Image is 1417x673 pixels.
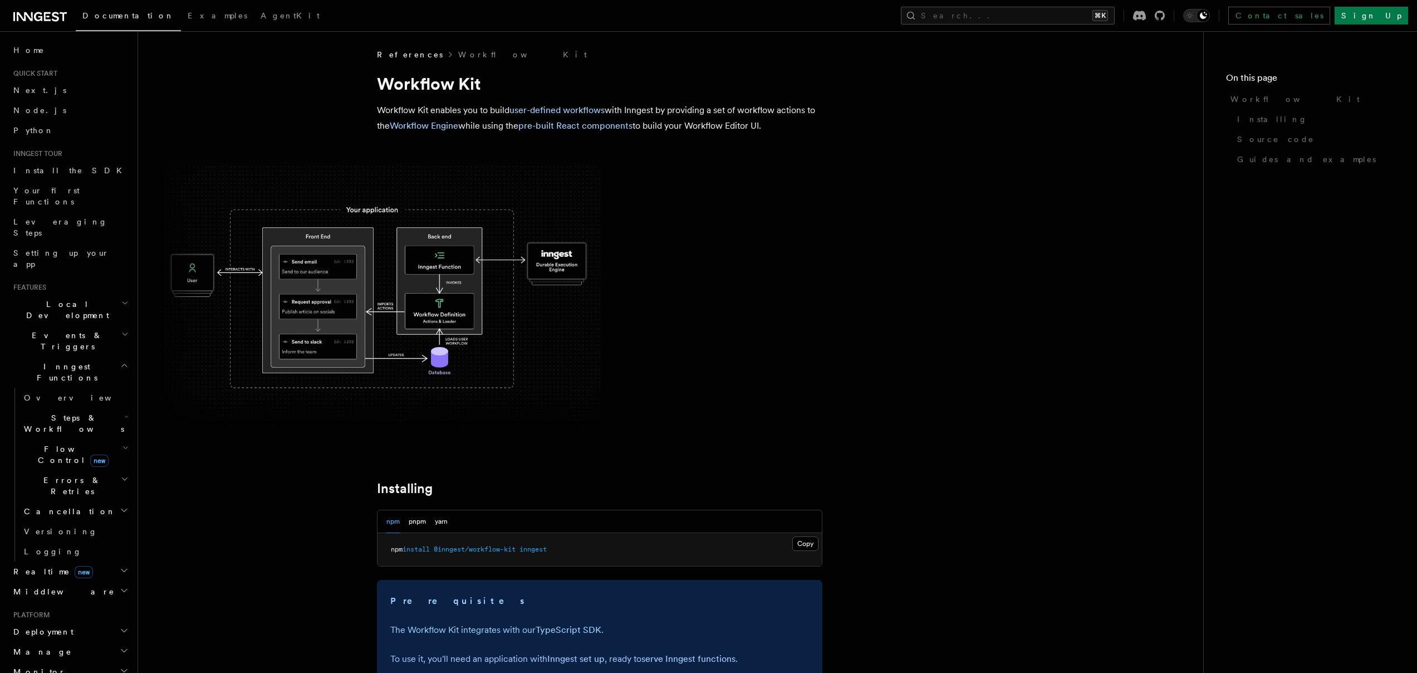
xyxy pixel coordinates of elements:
a: Next.js [9,80,131,100]
a: user-defined workflows [509,105,605,115]
a: Install the SDK [9,160,131,181]
a: Workflow Kit [1226,89,1395,109]
span: Python [13,126,54,135]
span: Events & Triggers [9,330,121,352]
h4: On this page [1226,71,1395,89]
span: Quick start [9,69,57,78]
span: Realtime [9,566,93,577]
span: Deployment [9,626,73,637]
a: Setting up your app [9,243,131,274]
div: Inngest Functions [9,388,131,562]
span: npm [391,545,403,553]
a: TypeScript SDK [536,625,601,635]
button: Local Development [9,294,131,325]
button: Steps & Workflows [19,408,131,439]
span: Documentation [82,11,174,20]
span: Inngest Functions [9,361,120,383]
a: Workflow Kit [458,49,587,60]
span: inngest [519,545,547,553]
p: To use it, you'll need an application with , ready to . [390,651,809,667]
a: pre-built React components [518,120,632,131]
button: Realtimenew [9,562,131,582]
button: Flow Controlnew [19,439,131,470]
a: Installing [1233,109,1395,129]
a: Logging [19,542,131,562]
span: Inngest tour [9,149,62,158]
a: Source code [1233,129,1395,149]
button: Cancellation [19,501,131,521]
a: Guides and examples [1233,149,1395,169]
span: Local Development [9,299,121,321]
span: Source code [1237,134,1314,145]
span: @inngest/workflow-kit [434,545,516,553]
a: Leveraging Steps [9,212,131,243]
span: Setting up your app [13,248,109,269]
span: new [75,566,93,578]
span: Examples [188,11,247,20]
a: Home [9,40,131,60]
span: Node.js [13,106,66,115]
img: The Workflow Kit provides a Workflow Engine to compose workflow actions on the back end and a set... [156,163,601,430]
a: Node.js [9,100,131,120]
span: Workflow Kit [1230,94,1360,105]
span: Cancellation [19,506,116,517]
a: Overview [19,388,131,408]
strong: Prerequisites [390,596,526,606]
a: Examples [181,3,254,30]
a: Sign Up [1335,7,1408,25]
button: Inngest Functions [9,357,131,388]
button: npm [386,510,400,533]
span: References [377,49,443,60]
a: Installing [377,481,433,496]
button: pnpm [409,510,426,533]
span: Steps & Workflows [19,412,124,435]
button: Events & Triggers [9,325,131,357]
span: Installing [1237,114,1307,125]
button: Toggle dark mode [1183,9,1210,22]
h1: Workflow Kit [377,74,822,94]
a: Your first Functions [9,181,131,212]
span: Manage [9,646,72,657]
span: AgentKit [261,11,320,20]
button: Middleware [9,582,131,602]
p: Workflow Kit enables you to build with Inngest by providing a set of workflow actions to the whil... [377,103,822,134]
kbd: ⌘K [1092,10,1108,21]
span: Flow Control [19,443,122,466]
span: Overview [24,393,139,402]
a: Contact sales [1228,7,1330,25]
a: AgentKit [254,3,326,30]
button: Deployment [9,622,131,642]
span: install [403,545,430,553]
span: Next.js [13,86,66,95]
span: Guides and examples [1237,154,1376,165]
a: Workflow Engine [390,120,458,131]
p: The Workflow Kit integrates with our . [390,622,809,638]
a: Inngest set up [547,654,605,664]
span: Your first Functions [13,186,80,206]
span: Install the SDK [13,166,129,175]
button: Copy [792,537,818,551]
span: Middleware [9,586,115,597]
a: Python [9,120,131,140]
button: yarn [435,510,448,533]
span: Versioning [24,527,97,536]
span: Features [9,283,46,292]
span: Leveraging Steps [13,217,107,237]
span: Home [13,45,45,56]
span: new [90,455,109,467]
span: Errors & Retries [19,475,121,497]
span: Logging [24,547,82,556]
a: Documentation [76,3,181,31]
button: Manage [9,642,131,662]
a: Versioning [19,521,131,542]
button: Search...⌘K [901,7,1115,25]
span: Platform [9,611,50,620]
a: serve Inngest functions [641,654,736,664]
button: Errors & Retries [19,470,131,501]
